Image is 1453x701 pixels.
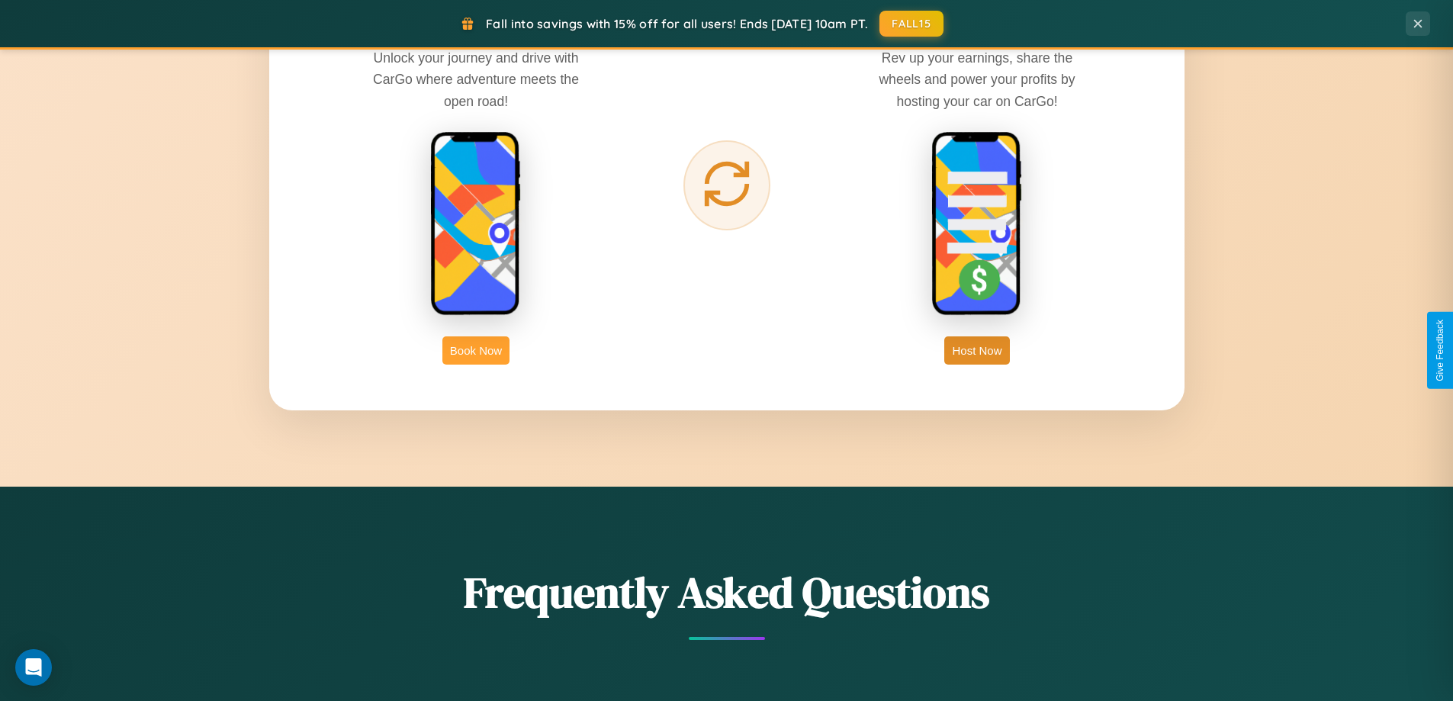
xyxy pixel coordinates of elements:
span: Fall into savings with 15% off for all users! Ends [DATE] 10am PT. [486,16,868,31]
img: host phone [931,131,1023,317]
button: Book Now [442,336,510,365]
p: Rev up your earnings, share the wheels and power your profits by hosting your car on CarGo! [863,47,1091,111]
p: Unlock your journey and drive with CarGo where adventure meets the open road! [362,47,590,111]
h2: Frequently Asked Questions [269,563,1185,622]
button: Host Now [944,336,1009,365]
img: rent phone [430,131,522,317]
div: Open Intercom Messenger [15,649,52,686]
div: Give Feedback [1435,320,1445,381]
button: FALL15 [879,11,943,37]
